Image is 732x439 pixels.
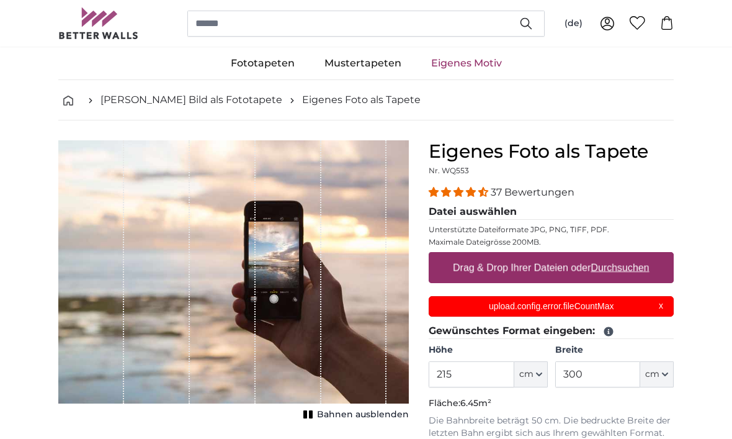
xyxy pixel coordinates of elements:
span: 37 Bewertungen [491,186,574,198]
img: Betterwalls [58,7,139,39]
button: Bahnen ausblenden [300,406,409,423]
a: Eigenes Motiv [416,47,517,79]
legend: Gewünschtes Format eingeben: [429,324,674,339]
button: (de) [555,12,592,35]
span: 4.32 stars [429,186,491,198]
label: Höhe [429,344,547,356]
button: cm [640,361,674,387]
span: Bahnen ausblenden [317,409,409,421]
span: 6.45m² [460,397,491,409]
div: 1 of 1 [58,140,409,423]
span: cm [519,368,533,381]
p: upload.config.error.fileCountMax [437,300,666,313]
span: Nr. WQ553 [429,166,469,175]
a: Fototapeten [216,47,310,79]
a: Mustertapeten [310,47,416,79]
a: Eigenes Foto als Tapete [302,93,421,107]
legend: Datei auswählen [429,204,674,220]
label: Breite [555,344,674,356]
p: Fläche: [429,397,674,410]
p: Maximale Dateigrösse 200MB. [429,237,674,247]
h1: Eigenes Foto als Tapete [429,140,674,163]
p: Unterstützte Dateiformate JPG, PNG, TIFF, PDF. [429,225,674,235]
label: Drag & Drop Ihrer Dateien oder [448,255,654,280]
div: upload.config.error.fileCountMax [429,296,674,317]
button: cm [514,361,548,387]
a: [PERSON_NAME] Bild als Fototapete [100,93,282,107]
u: Durchsuchen [591,262,649,273]
span: cm [645,368,659,381]
nav: breadcrumbs [58,80,674,120]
